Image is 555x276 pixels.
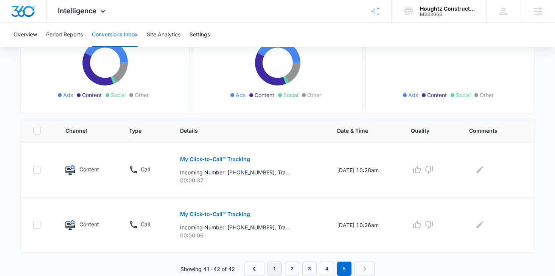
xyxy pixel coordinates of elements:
[420,6,475,12] div: account name
[474,164,486,176] button: Edit Comments
[180,223,290,231] p: Incoming Number: [PHONE_NUMBER], Tracking Number: [PHONE_NUMBER], Ring To: [PHONE_NUMBER], Caller...
[180,168,290,176] p: Incoming Number: [PHONE_NUMBER], Tracking Number: [PHONE_NUMBER], Ring To: [PHONE_NUMBER], Caller...
[236,91,246,99] span: Ads
[337,262,351,276] em: 5
[111,91,126,99] span: Social
[63,91,73,99] span: Ads
[180,157,250,162] p: My Click-to-Call™ Tracking
[180,127,308,135] span: Details
[285,262,299,276] a: Page 2
[283,91,298,99] span: Social
[92,23,138,47] button: Conversions Inbox
[135,91,149,99] span: Other
[420,12,475,17] div: account id
[180,150,250,168] button: My Click-to-Call™ Tracking
[147,23,180,47] button: Site Analytics
[456,91,471,99] span: Social
[469,127,511,135] span: Comments
[267,262,282,276] a: Page 1
[480,91,494,99] span: Other
[14,23,37,47] button: Overview
[180,265,235,273] p: Showing 41-42 of 42
[337,127,382,135] span: Date & Time
[180,176,319,184] p: 00:00:37
[190,23,210,47] button: Settings
[46,23,83,47] button: Period Reports
[244,262,264,276] a: Previous Page
[307,91,321,99] span: Other
[427,91,447,99] span: Content
[328,198,402,252] td: [DATE] 10:26am
[328,143,402,198] td: [DATE] 10:28am
[474,219,486,231] button: Edit Comments
[180,212,250,217] p: My Click-to-Call™ Tracking
[79,165,99,173] p: Content
[255,91,274,99] span: Content
[180,205,250,223] button: My Click-to-Call™ Tracking
[129,127,151,135] span: Type
[180,231,319,239] p: 00:00:06
[141,165,150,173] p: Call
[411,127,440,135] span: Quality
[244,262,375,276] nav: Pagination
[82,91,102,99] span: Content
[58,7,96,15] span: Intelligence
[79,220,99,228] p: Content
[320,262,334,276] a: Page 4
[141,220,150,228] p: Call
[408,91,418,99] span: Ads
[65,127,100,135] span: Channel
[302,262,317,276] a: Page 3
